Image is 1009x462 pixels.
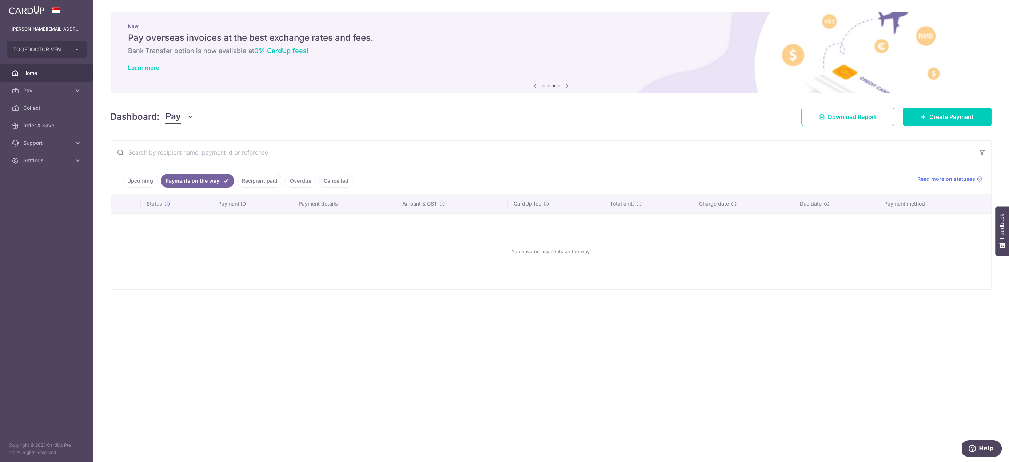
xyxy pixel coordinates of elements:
span: Pay [23,87,71,94]
span: Collect [23,104,71,112]
a: Learn more [128,64,159,71]
button: Feedback - Show survey [995,206,1009,256]
img: International Invoice Banner [111,12,992,93]
span: 0% CardUp fees! [254,47,308,55]
span: Read more on statuses [917,175,975,183]
img: CardUp [9,6,44,15]
th: Payment method [878,194,991,213]
span: Create Payment [929,112,974,121]
button: Pay [165,110,194,124]
span: Status [147,200,162,207]
span: TOOFDOCTOR VENTURE PTE. LTD. [13,46,67,53]
h4: Dashboard: [111,110,160,123]
a: Payments on the way [161,174,234,188]
a: Read more on statuses [917,175,982,183]
a: Upcoming [123,174,158,188]
button: TOOFDOCTOR VENTURE PTE. LTD. [7,41,87,58]
span: Feedback [999,214,1005,239]
a: Cancelled [319,174,353,188]
p: [PERSON_NAME][EMAIL_ADDRESS][DOMAIN_NAME] [12,25,81,33]
span: Support [23,139,71,147]
iframe: Opens a widget where you can find more information [962,440,1002,458]
span: Total amt. [610,200,634,207]
span: Settings [23,157,71,164]
th: Payment details [292,194,396,213]
a: Recipient paid [237,174,282,188]
span: Pay [165,110,181,124]
span: Refer & Save [23,122,71,129]
span: CardUp fee [514,200,541,207]
span: Download Report [828,112,876,121]
a: Create Payment [903,108,992,126]
a: Download Report [801,108,894,126]
div: You have no payments on the way. [120,219,982,283]
span: Home [23,69,71,77]
span: Charge date [699,200,729,207]
p: New [128,23,974,29]
h6: Bank Transfer option is now available at [128,47,974,55]
input: Search by recipient name, payment id or reference [111,141,974,164]
a: Overdue [285,174,316,188]
h5: Pay overseas invoices at the best exchange rates and fees. [128,32,974,44]
th: Payment ID [212,194,292,213]
span: Amount & GST [402,200,437,207]
span: Due date [800,200,822,207]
